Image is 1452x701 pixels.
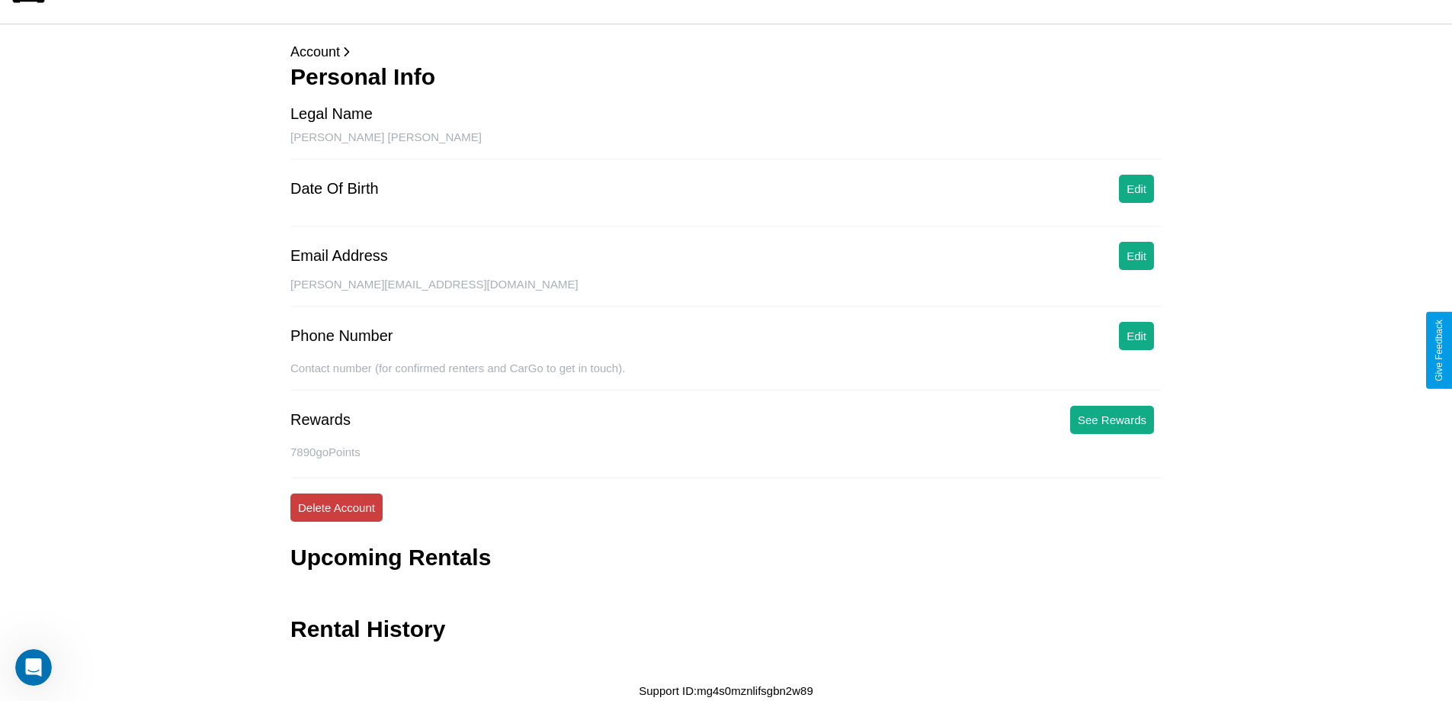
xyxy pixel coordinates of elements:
[1119,242,1154,270] button: Edit
[290,278,1162,307] div: [PERSON_NAME][EMAIL_ADDRESS][DOMAIN_NAME]
[290,545,491,571] h3: Upcoming Rentals
[1119,322,1154,350] button: Edit
[290,616,445,642] h3: Rental History
[290,40,1162,64] p: Account
[15,649,52,686] iframe: Intercom live chat
[290,247,388,265] div: Email Address
[290,64,1162,90] h3: Personal Info
[1119,175,1154,203] button: Edit
[290,362,1162,391] div: Contact number (for confirmed renters and CarGo to get in touch).
[290,130,1162,159] div: [PERSON_NAME] [PERSON_NAME]
[290,105,373,123] div: Legal Name
[290,180,379,198] div: Date Of Birth
[290,327,393,345] div: Phone Number
[290,442,1162,462] p: 7890 goPoints
[1070,406,1154,434] button: See Rewards
[1434,320,1444,381] div: Give Feedback
[290,411,351,429] div: Rewards
[639,680,813,701] p: Support ID: mg4s0mznlifsgbn2w89
[290,494,383,522] button: Delete Account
